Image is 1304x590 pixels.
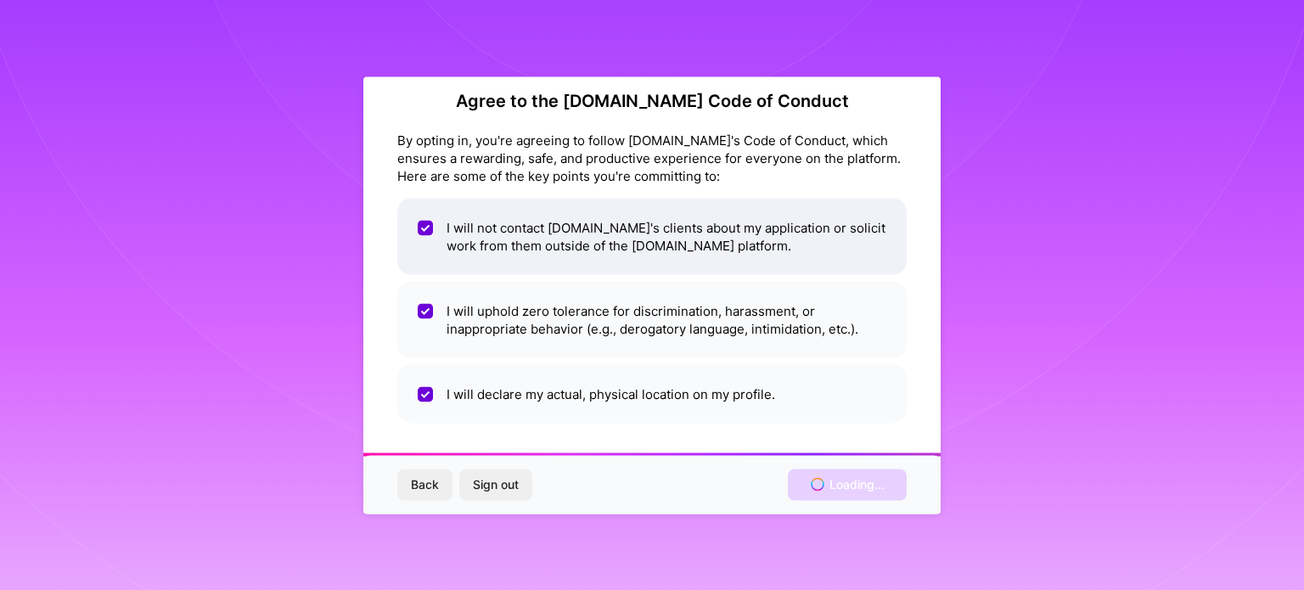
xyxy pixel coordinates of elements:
[397,281,907,357] li: I will uphold zero tolerance for discrimination, harassment, or inappropriate behavior (e.g., der...
[459,469,532,500] button: Sign out
[397,131,907,184] div: By opting in, you're agreeing to follow [DOMAIN_NAME]'s Code of Conduct, which ensures a rewardin...
[397,469,452,500] button: Back
[397,364,907,423] li: I will declare my actual, physical location on my profile.
[473,476,519,493] span: Sign out
[411,476,439,493] span: Back
[397,90,907,110] h2: Agree to the [DOMAIN_NAME] Code of Conduct
[397,198,907,274] li: I will not contact [DOMAIN_NAME]'s clients about my application or solicit work from them outside...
